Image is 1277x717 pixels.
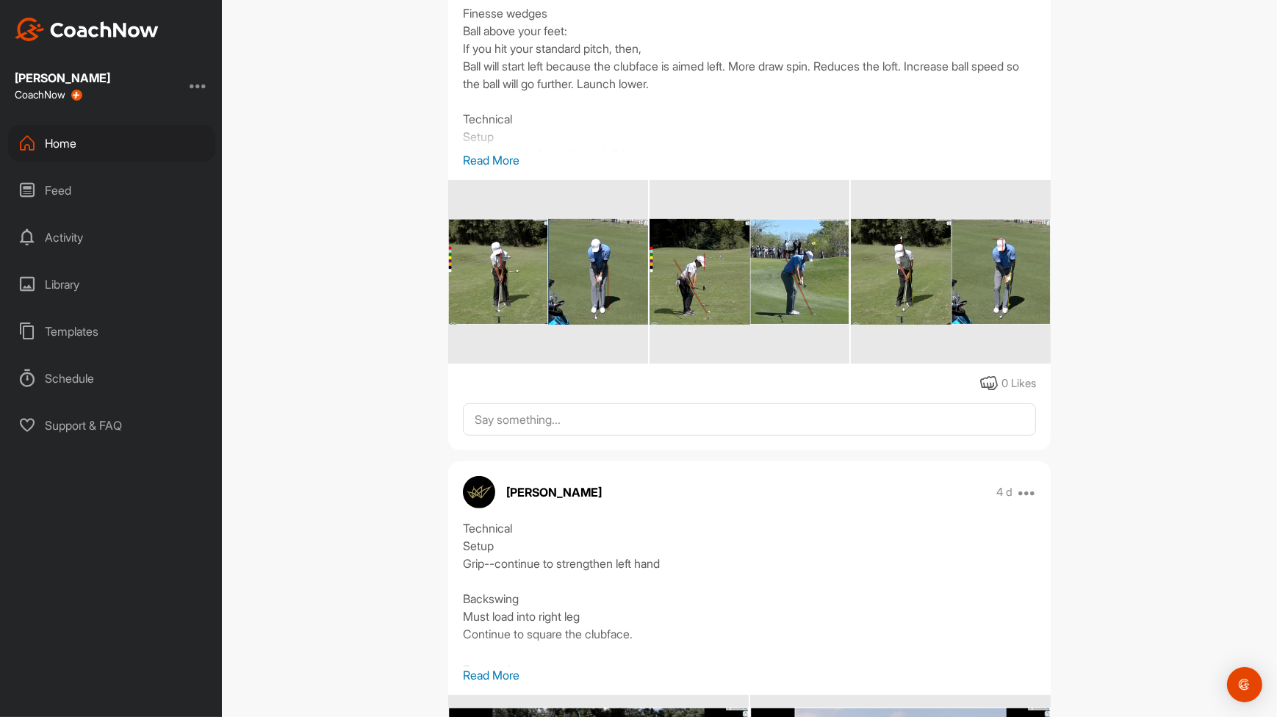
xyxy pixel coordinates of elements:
[650,219,849,325] img: media
[8,219,215,256] div: Activity
[15,18,159,41] img: CoachNow
[506,483,602,501] p: [PERSON_NAME]
[463,666,1036,684] p: Read More
[851,219,1051,325] img: media
[463,4,1036,151] div: Finesse wedges Ball above your feet: If you hit your standard pitch, then, Ball will start left b...
[448,219,648,325] img: media
[8,313,215,350] div: Templates
[8,360,215,397] div: Schedule
[15,72,110,84] div: [PERSON_NAME]
[463,519,1036,666] div: Technical Setup Grip--continue to strengthen left hand Backswing Must load into right leg Continu...
[15,89,82,101] div: CoachNow
[463,151,1036,169] p: Read More
[8,266,215,303] div: Library
[8,125,215,162] div: Home
[997,485,1013,500] p: 4 d
[1001,375,1036,392] div: 0 Likes
[463,476,495,508] img: avatar
[1227,667,1262,702] div: Open Intercom Messenger
[8,172,215,209] div: Feed
[8,407,215,444] div: Support & FAQ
